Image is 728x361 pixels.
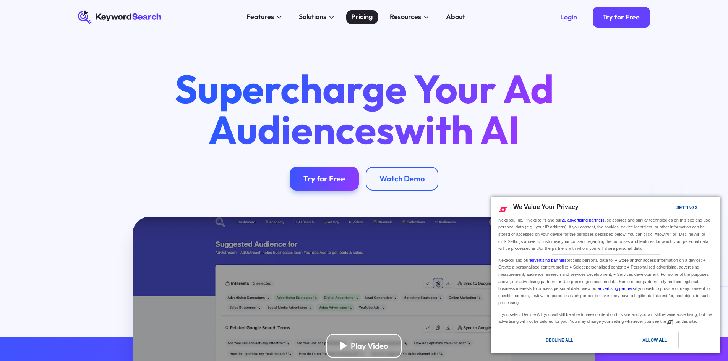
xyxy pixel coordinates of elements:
[290,167,359,191] a: Try for Free
[379,174,425,183] div: Watch Demo
[593,7,650,28] a: Try for Free
[663,201,681,215] a: Settings
[603,13,640,21] div: Try for Free
[598,286,635,291] a: advertising partners
[351,12,373,22] div: Pricing
[390,12,421,22] div: Resources
[606,332,716,352] a: Allow All
[246,12,274,22] div: Features
[530,258,567,262] a: advertising partners
[158,68,569,149] h1: Supercharge Your Ad Audiences
[394,105,520,154] span: with AI
[497,255,715,307] div: NextRoll and our process personal data to: ● Store and/or access information on a device; ● Creat...
[441,10,470,24] a: About
[642,336,667,344] div: Allow All
[676,203,697,212] div: Settings
[497,309,715,326] div: If you select Decline All, you will still be able to view content on this site and you will still...
[303,174,345,183] div: Try for Free
[299,12,326,22] div: Solutions
[560,13,577,21] div: Login
[546,336,573,344] div: Decline All
[513,204,579,210] span: We Value Your Privacy
[562,218,605,222] a: 20 advertising partners
[497,216,715,253] div: NextRoll, Inc. ("NextRoll") and our use cookies and similar technologies on this site and use per...
[351,341,388,351] div: Play Video
[496,332,606,352] a: Decline All
[446,12,465,22] div: About
[346,10,378,24] a: Pricing
[550,7,587,28] a: Login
